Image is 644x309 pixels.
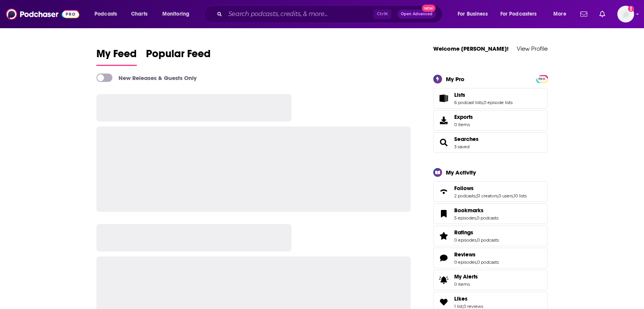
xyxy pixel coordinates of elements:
[454,207,498,214] a: Bookmarks
[452,8,497,20] button: open menu
[422,5,436,12] span: New
[436,297,451,307] a: Likes
[476,193,476,199] span: ,
[96,74,197,82] a: New Releases & Guests Only
[628,6,634,12] svg: Add a profile image
[454,304,463,309] a: 1 list
[454,185,474,192] span: Follows
[157,8,199,20] button: open menu
[146,47,211,66] a: Popular Feed
[477,215,498,221] a: 0 podcasts
[436,253,451,263] a: Reviews
[433,45,509,52] a: Welcome [PERSON_NAME]!
[514,193,527,199] a: 10 lists
[433,181,548,202] span: Follows
[553,9,566,19] span: More
[454,122,473,127] span: 0 items
[433,203,548,224] span: Bookmarks
[500,9,537,19] span: For Podcasters
[476,237,477,243] span: ,
[401,12,433,16] span: Open Advanced
[454,229,499,236] a: Ratings
[537,76,546,82] span: PRO
[126,8,152,20] a: Charts
[454,215,476,221] a: 5 episodes
[436,186,451,197] a: Follows
[162,9,189,19] span: Monitoring
[454,114,473,120] span: Exports
[454,207,484,214] span: Bookmarks
[537,75,546,81] a: PRO
[373,9,391,19] span: Ctrl K
[436,93,451,104] a: Lists
[454,144,469,149] a: 3 saved
[436,137,451,148] a: Searches
[454,295,483,302] a: Likes
[596,8,608,21] a: Show notifications dropdown
[433,226,548,246] span: Ratings
[476,259,477,265] span: ,
[454,282,478,287] span: 0 items
[436,275,451,285] span: My Alerts
[617,6,634,22] span: Logged in as hmill
[454,193,476,199] a: 2 podcasts
[225,8,373,20] input: Search podcasts, credits, & more...
[433,88,548,109] span: Lists
[433,270,548,290] a: My Alerts
[495,8,548,20] button: open menu
[477,237,499,243] a: 0 podcasts
[454,251,476,258] span: Reviews
[436,115,451,126] span: Exports
[454,295,468,302] span: Likes
[454,237,476,243] a: 0 episodes
[454,185,527,192] a: Follows
[454,251,499,258] a: Reviews
[146,47,211,65] span: Popular Feed
[454,259,476,265] a: 0 episodes
[454,273,478,280] span: My Alerts
[436,208,451,219] a: Bookmarks
[463,304,483,309] a: 0 reviews
[433,110,548,131] a: Exports
[96,47,137,65] span: My Feed
[548,8,576,20] button: open menu
[446,169,476,176] div: My Activity
[433,248,548,268] span: Reviews
[617,6,634,22] img: User Profile
[454,91,465,98] span: Lists
[211,5,450,23] div: Search podcasts, credits, & more...
[433,132,548,153] span: Searches
[89,8,127,20] button: open menu
[6,7,79,21] img: Podchaser - Follow, Share and Rate Podcasts
[454,100,483,105] a: 6 podcast lists
[96,47,137,66] a: My Feed
[454,136,479,142] a: Searches
[513,193,514,199] span: ,
[397,10,436,19] button: Open AdvancedNew
[517,45,548,52] a: View Profile
[95,9,117,19] span: Podcasts
[484,100,513,105] a: 0 episode lists
[617,6,634,22] button: Show profile menu
[458,9,488,19] span: For Business
[454,91,513,98] a: Lists
[436,231,451,241] a: Ratings
[131,9,147,19] span: Charts
[476,193,498,199] a: 51 creators
[476,215,477,221] span: ,
[446,75,465,83] div: My Pro
[577,8,590,21] a: Show notifications dropdown
[454,229,473,236] span: Ratings
[498,193,513,199] a: 0 users
[477,259,499,265] a: 0 podcasts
